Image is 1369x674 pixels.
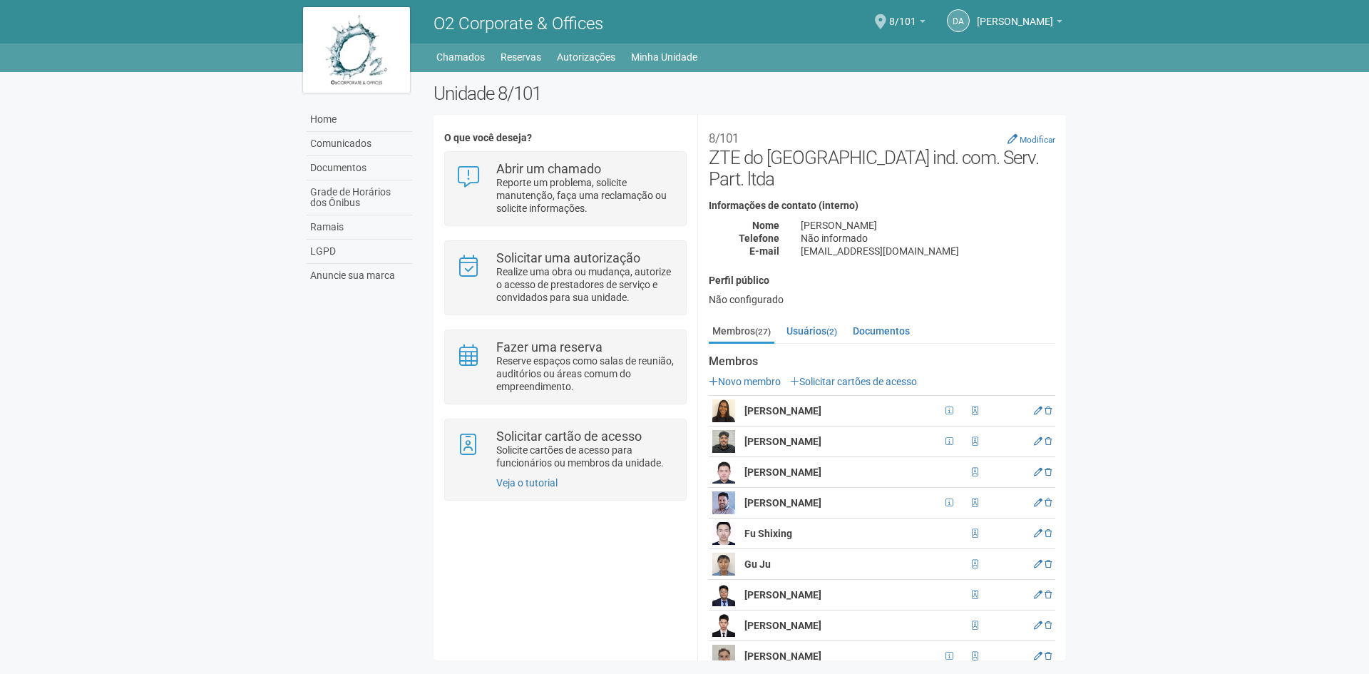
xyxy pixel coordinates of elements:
[1045,651,1052,661] a: Excluir membro
[709,376,781,387] a: Novo membro
[755,327,771,337] small: (27)
[712,399,735,422] img: user.png
[496,429,642,444] strong: Solicitar cartão de acesso
[744,497,821,509] strong: [PERSON_NAME]
[749,245,779,257] strong: E-mail
[709,126,1055,190] h2: ZTE do [GEOGRAPHIC_DATA] ind. com. Serv. Part. ltda
[1034,621,1042,630] a: Editar membro
[752,220,779,231] strong: Nome
[790,219,1066,232] div: [PERSON_NAME]
[709,200,1055,211] h4: Informações de contato (interno)
[977,2,1053,27] span: Daniel Andres Soto Lozada
[434,14,603,34] span: O2 Corporate & Offices
[712,553,735,576] img: user.png
[1045,436,1052,446] a: Excluir membro
[744,620,821,631] strong: [PERSON_NAME]
[1020,135,1055,145] small: Modificar
[456,430,675,469] a: Solicitar cartão de acesso Solicite cartões de acesso para funcionários ou membros da unidade.
[1034,651,1042,661] a: Editar membro
[889,18,926,29] a: 8/101
[709,275,1055,286] h4: Perfil público
[744,436,821,447] strong: [PERSON_NAME]
[307,108,412,132] a: Home
[1045,498,1052,508] a: Excluir membro
[456,341,675,393] a: Fazer uma reserva Reserve espaços como salas de reunião, auditórios ou áreas comum do empreendime...
[307,215,412,240] a: Ramais
[826,327,837,337] small: (2)
[434,83,1066,104] h2: Unidade 8/101
[1045,406,1052,416] a: Excluir membro
[631,47,697,67] a: Minha Unidade
[889,2,916,27] span: 8/101
[709,320,774,344] a: Membros(27)
[496,161,601,176] strong: Abrir um chamado
[496,339,603,354] strong: Fazer uma reserva
[790,376,917,387] a: Solicitar cartões de acesso
[557,47,615,67] a: Autorizações
[744,528,792,539] strong: Fu Shixing
[1034,467,1042,477] a: Editar membro
[1045,559,1052,569] a: Excluir membro
[456,252,675,304] a: Solicitar uma autorização Realize uma obra ou mudança, autorize o acesso de prestadores de serviç...
[456,163,675,215] a: Abrir um chamado Reporte um problema, solicite manutenção, faça uma reclamação ou solicite inform...
[712,583,735,606] img: user.png
[307,240,412,264] a: LGPD
[1034,498,1042,508] a: Editar membro
[709,293,1055,306] div: Não configurado
[712,491,735,514] img: user.png
[712,614,735,637] img: user.png
[444,133,686,143] h4: O que você deseja?
[783,320,841,342] a: Usuários(2)
[436,47,485,67] a: Chamados
[1034,529,1042,538] a: Editar membro
[1045,529,1052,538] a: Excluir membro
[790,245,1066,257] div: [EMAIL_ADDRESS][DOMAIN_NAME]
[496,250,640,265] strong: Solicitar uma autorização
[744,405,821,417] strong: [PERSON_NAME]
[1045,467,1052,477] a: Excluir membro
[712,430,735,453] img: user.png
[496,176,675,215] p: Reporte um problema, solicite manutenção, faça uma reclamação ou solicite informações.
[1034,406,1042,416] a: Editar membro
[849,320,913,342] a: Documentos
[307,132,412,156] a: Comunicados
[709,355,1055,368] strong: Membros
[709,131,739,145] small: 8/101
[744,558,771,570] strong: Gu Ju
[1045,621,1052,630] a: Excluir membro
[496,354,675,393] p: Reserve espaços como salas de reunião, auditórios ou áreas comum do empreendimento.
[1045,590,1052,600] a: Excluir membro
[1034,559,1042,569] a: Editar membro
[307,156,412,180] a: Documentos
[744,466,821,478] strong: [PERSON_NAME]
[1034,590,1042,600] a: Editar membro
[712,645,735,668] img: user.png
[1007,133,1055,145] a: Modificar
[307,264,412,287] a: Anuncie sua marca
[790,232,1066,245] div: Não informado
[496,444,675,469] p: Solicite cartões de acesso para funcionários ou membros da unidade.
[1034,436,1042,446] a: Editar membro
[303,7,410,93] img: logo.jpg
[712,461,735,484] img: user.png
[501,47,541,67] a: Reservas
[712,522,735,545] img: user.png
[744,650,821,662] strong: [PERSON_NAME]
[744,589,821,601] strong: [PERSON_NAME]
[739,233,779,244] strong: Telefone
[496,477,558,489] a: Veja o tutorial
[496,265,675,304] p: Realize uma obra ou mudança, autorize o acesso de prestadores de serviço e convidados para sua un...
[947,9,970,32] a: DA
[307,180,412,215] a: Grade de Horários dos Ônibus
[977,18,1062,29] a: [PERSON_NAME]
